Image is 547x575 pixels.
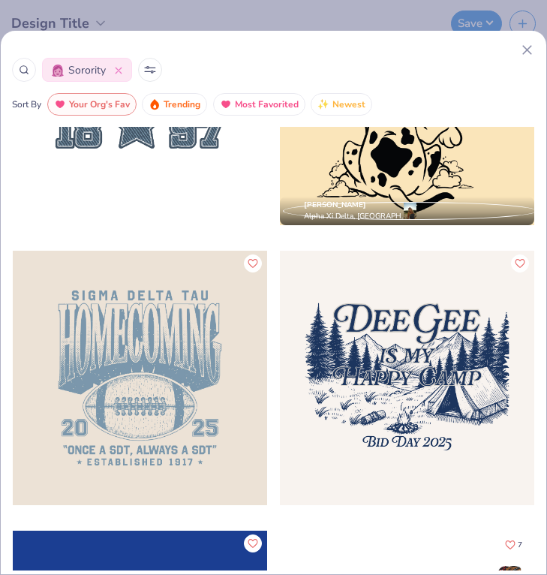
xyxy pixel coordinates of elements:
button: Like [498,534,529,555]
button: Like [511,254,529,272]
button: Your Org's Fav [47,93,137,116]
span: Your Org's Fav [69,96,130,113]
button: Most Favorited [213,93,305,116]
span: Alpha Xi Delta, [GEOGRAPHIC_DATA] [304,211,407,222]
button: SororitySorority [42,58,132,82]
img: Sorority [52,65,64,77]
img: trending.gif [149,98,161,110]
span: Trending [164,96,200,113]
span: [PERSON_NAME] [304,200,366,210]
div: Sort By [12,98,41,111]
span: Most Favorited [235,96,299,113]
button: Newest [311,93,372,116]
img: most_fav.gif [54,98,66,110]
img: most_fav.gif [220,98,232,110]
span: Newest [332,96,365,113]
span: 7 [518,541,522,549]
button: Trending [142,93,207,116]
span: Sorority [68,62,106,78]
button: Like [244,534,262,552]
button: Like [244,254,262,272]
img: newest.gif [317,98,329,110]
button: Sort Popup Button [138,58,162,82]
